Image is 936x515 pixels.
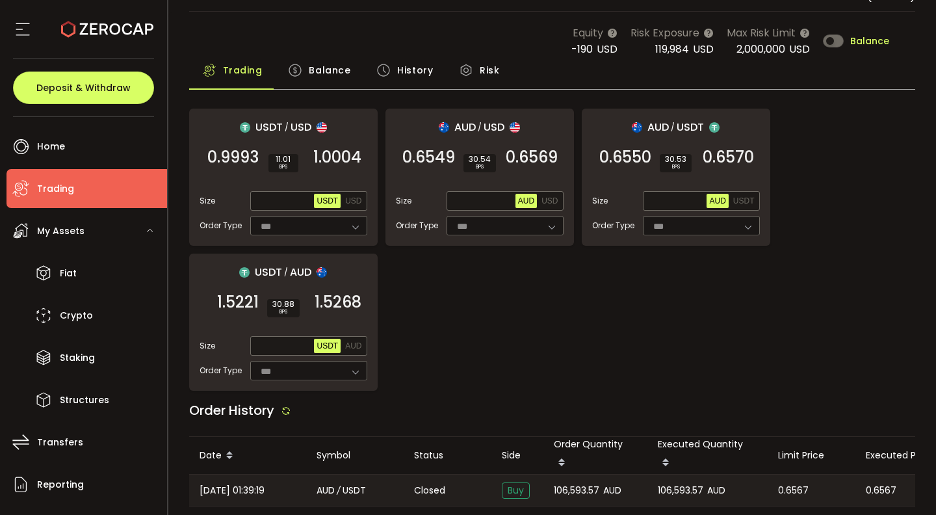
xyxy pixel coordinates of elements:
[404,448,491,463] div: Status
[207,151,259,164] span: 0.9993
[309,57,350,83] span: Balance
[274,155,293,163] span: 11.01
[200,340,215,352] span: Size
[592,195,608,207] span: Size
[733,196,755,205] span: USDT
[655,42,689,57] span: 119,984
[402,151,455,164] span: 0.6549
[317,483,335,498] span: AUD
[317,267,327,278] img: aud_portfolio.svg
[506,151,558,164] span: 0.6569
[60,349,95,367] span: Staking
[789,42,810,57] span: USD
[255,119,283,135] span: USDT
[200,483,265,498] span: [DATE] 01:39:19
[703,151,754,164] span: 0.6570
[37,433,83,452] span: Transfers
[60,264,77,283] span: Fiat
[632,122,642,133] img: aud_portfolio.svg
[239,267,250,278] img: usdt_portfolio.svg
[315,296,361,309] span: 1.5268
[36,83,131,92] span: Deposit & Withdraw
[647,119,669,135] span: AUD
[343,339,364,353] button: AUD
[37,179,74,198] span: Trading
[469,163,491,171] i: BPS
[731,194,757,208] button: USDT
[345,196,361,205] span: USD
[866,483,896,498] span: 0.6567
[541,196,558,205] span: USD
[37,137,65,156] span: Home
[693,42,714,57] span: USD
[60,306,93,325] span: Crypto
[343,483,366,498] span: USDT
[396,195,411,207] span: Size
[491,448,543,463] div: Side
[665,163,686,171] i: BPS
[240,122,250,133] img: usdt_portfolio.svg
[480,57,499,83] span: Risk
[189,401,274,419] span: Order History
[647,437,768,474] div: Executed Quantity
[554,483,599,498] span: 106,593.57
[709,122,720,133] img: usdt_portfolio.svg
[478,122,482,133] em: /
[658,483,703,498] span: 106,593.57
[543,437,647,474] div: Order Quantity
[454,119,476,135] span: AUD
[510,122,520,133] img: usd_portfolio.svg
[223,57,263,83] span: Trading
[665,155,686,163] span: 30.53
[189,445,306,467] div: Date
[603,483,621,498] span: AUD
[515,194,537,208] button: AUD
[707,483,725,498] span: AUD
[592,220,634,231] span: Order Type
[200,195,215,207] span: Size
[502,482,530,499] span: Buy
[736,42,785,57] span: 2,000,000
[871,453,936,515] iframe: To enrich screen reader interactions, please activate Accessibility in Grammarly extension settings
[343,194,364,208] button: USD
[284,267,288,278] em: /
[469,155,491,163] span: 30.54
[571,42,593,57] span: -190
[272,308,294,316] i: BPS
[573,25,603,41] span: Equity
[200,220,242,231] span: Order Type
[597,42,617,57] span: USD
[314,339,341,353] button: USDT
[768,448,855,463] div: Limit Price
[306,448,404,463] div: Symbol
[272,300,294,308] span: 30.88
[396,220,438,231] span: Order Type
[677,119,704,135] span: USDT
[217,296,259,309] span: 1.5221
[599,151,651,164] span: 0.6550
[707,194,728,208] button: AUD
[291,119,311,135] span: USD
[337,483,341,498] em: /
[850,36,889,46] span: Balance
[317,122,327,133] img: usd_portfolio.svg
[200,365,242,376] span: Order Type
[314,194,341,208] button: USDT
[313,151,361,164] span: 1.0004
[439,122,449,133] img: aud_portfolio.svg
[255,264,282,280] span: USDT
[484,119,504,135] span: USD
[414,484,445,497] span: Closed
[397,57,433,83] span: History
[37,222,84,241] span: My Assets
[630,25,699,41] span: Risk Exposure
[778,483,809,498] span: 0.6567
[60,391,109,410] span: Structures
[345,341,361,350] span: AUD
[317,341,338,350] span: USDT
[539,194,560,208] button: USD
[727,25,796,41] span: Max Risk Limit
[290,264,311,280] span: AUD
[317,196,338,205] span: USDT
[671,122,675,133] em: /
